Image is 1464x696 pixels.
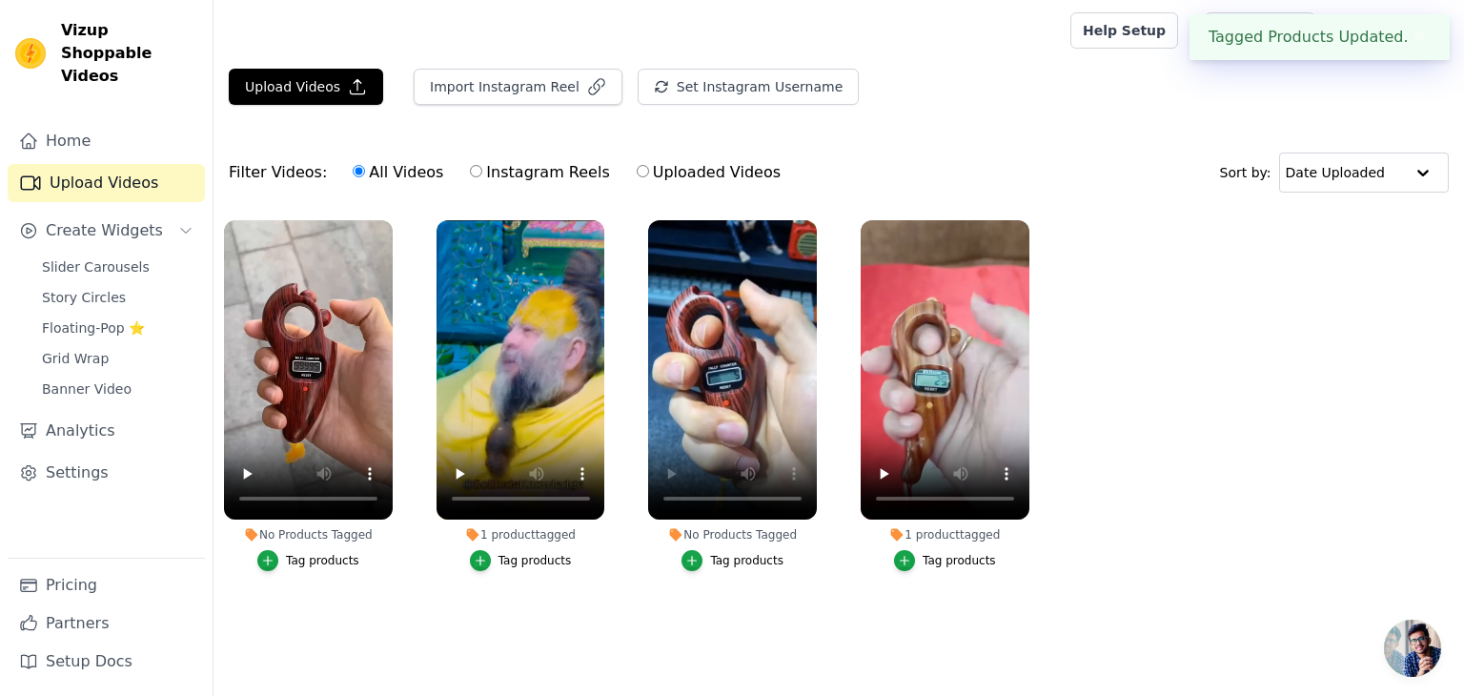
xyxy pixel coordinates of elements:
[636,160,782,185] label: Uploaded Videos
[286,553,359,568] div: Tag products
[1070,12,1178,49] a: Help Setup
[8,412,205,450] a: Analytics
[42,349,109,368] span: Grid Wrap
[30,376,205,402] a: Banner Video
[42,288,126,307] span: Story Circles
[8,122,205,160] a: Home
[710,553,783,568] div: Tag products
[1205,12,1314,49] a: Book Demo
[1384,620,1441,677] div: Open chat
[352,160,444,185] label: All Videos
[353,165,365,177] input: All Videos
[30,345,205,372] a: Grid Wrap
[15,38,46,69] img: Vizup
[414,69,622,105] button: Import Instagram Reel
[30,315,205,341] a: Floating-Pop ⭐
[648,527,817,542] div: No Products Tagged
[498,553,572,568] div: Tag products
[42,318,145,338] span: Floating-Pop ⭐
[8,212,205,250] button: Create Widgets
[1331,13,1449,48] button: T Tech2Table
[861,527,1029,542] div: 1 product tagged
[470,165,482,177] input: Instagram Reels
[42,379,132,399] span: Banner Video
[923,553,996,568] div: Tag products
[1220,153,1450,193] div: Sort by:
[8,604,205,643] a: Partners
[61,19,197,88] span: Vizup Shoppable Videos
[8,566,205,604] a: Pricing
[8,643,205,681] a: Setup Docs
[1409,26,1431,49] button: Close
[30,254,205,280] a: Slider Carousels
[8,164,205,202] a: Upload Videos
[437,527,605,542] div: 1 product tagged
[681,550,783,571] button: Tag products
[257,550,359,571] button: Tag products
[46,219,163,242] span: Create Widgets
[42,257,150,276] span: Slider Carousels
[30,284,205,311] a: Story Circles
[894,550,996,571] button: Tag products
[637,165,649,177] input: Uploaded Videos
[1361,13,1449,48] p: Tech2Table
[638,69,859,105] button: Set Instagram Username
[470,550,572,571] button: Tag products
[8,454,205,492] a: Settings
[469,160,610,185] label: Instagram Reels
[229,151,791,194] div: Filter Videos:
[224,527,393,542] div: No Products Tagged
[1189,14,1450,60] div: Tagged Products Updated.
[229,69,383,105] button: Upload Videos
